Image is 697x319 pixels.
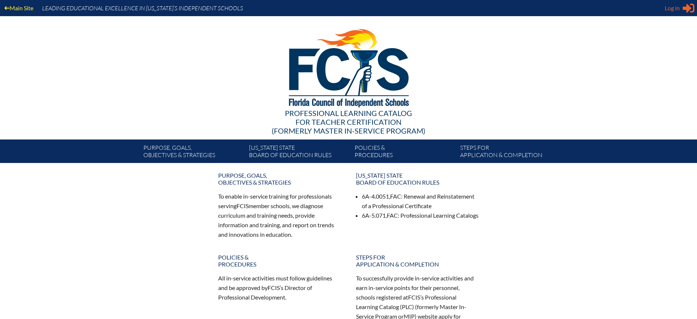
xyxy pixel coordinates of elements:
[218,273,341,302] p: All in-service activities must follow guidelines and be approved by ’s Director of Professional D...
[246,142,352,163] a: [US_STATE] StateBoard of Education rules
[402,303,412,310] span: PLC
[665,4,680,12] span: Log in
[214,169,346,189] a: Purpose, goals,objectives & strategies
[387,212,398,219] span: FAC
[218,192,341,239] p: To enable in-service training for professionals serving member schools, we diagnose curriculum an...
[352,251,484,271] a: Steps forapplication & completion
[408,294,420,301] span: FCIS
[390,193,401,200] span: FAC
[683,2,694,14] svg: Sign in or register
[362,211,479,220] li: 6A-5.071, : Professional Learning Catalogs
[296,117,401,126] span: for Teacher Certification
[457,142,563,163] a: Steps forapplication & completion
[137,109,560,135] div: Professional Learning Catalog (formerly Master In-service Program)
[214,251,346,271] a: Policies &Procedures
[140,142,246,163] a: Purpose, goals,objectives & strategies
[362,192,479,211] li: 6A-4.0051, : Renewal and Reinstatement of a Professional Certificate
[236,202,249,209] span: FCIS
[268,284,280,291] span: FCIS
[273,16,424,116] img: FCISlogo221.eps
[1,3,36,13] a: Main Site
[352,169,484,189] a: [US_STATE] StateBoard of Education rules
[352,142,457,163] a: Policies &Procedures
